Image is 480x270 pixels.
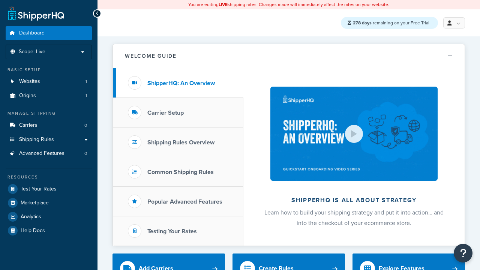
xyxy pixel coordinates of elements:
[219,1,228,8] b: LIVE
[113,44,465,68] button: Welcome Guide
[84,150,87,157] span: 0
[85,93,87,99] span: 1
[6,75,92,88] a: Websites1
[19,49,45,55] span: Scope: Live
[125,53,177,59] h2: Welcome Guide
[6,210,92,223] a: Analytics
[19,30,45,36] span: Dashboard
[263,197,445,204] h2: ShipperHQ is all about strategy
[6,89,92,103] li: Origins
[353,19,429,26] span: remaining on your Free Trial
[19,122,37,129] span: Carriers
[21,186,57,192] span: Test Your Rates
[6,182,92,196] a: Test Your Rates
[353,19,372,26] strong: 278 days
[6,196,92,210] a: Marketplace
[6,147,92,160] a: Advanced Features0
[6,26,92,40] a: Dashboard
[270,87,438,181] img: ShipperHQ is all about strategy
[6,118,92,132] a: Carriers0
[6,110,92,117] div: Manage Shipping
[21,200,49,206] span: Marketplace
[147,228,197,235] h3: Testing Your Rates
[264,208,444,227] span: Learn how to build your shipping strategy and put it into action… and into the checkout of your e...
[19,93,36,99] span: Origins
[147,139,214,146] h3: Shipping Rules Overview
[19,78,40,85] span: Websites
[147,80,215,87] h3: ShipperHQ: An Overview
[6,133,92,147] a: Shipping Rules
[147,198,222,205] h3: Popular Advanced Features
[6,75,92,88] li: Websites
[19,136,54,143] span: Shipping Rules
[6,67,92,73] div: Basic Setup
[6,118,92,132] li: Carriers
[147,109,184,116] h3: Carrier Setup
[21,214,41,220] span: Analytics
[21,228,45,234] span: Help Docs
[6,147,92,160] li: Advanced Features
[147,169,214,175] h3: Common Shipping Rules
[6,89,92,103] a: Origins1
[454,244,472,262] button: Open Resource Center
[19,150,64,157] span: Advanced Features
[6,224,92,237] a: Help Docs
[85,78,87,85] span: 1
[84,122,87,129] span: 0
[6,174,92,180] div: Resources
